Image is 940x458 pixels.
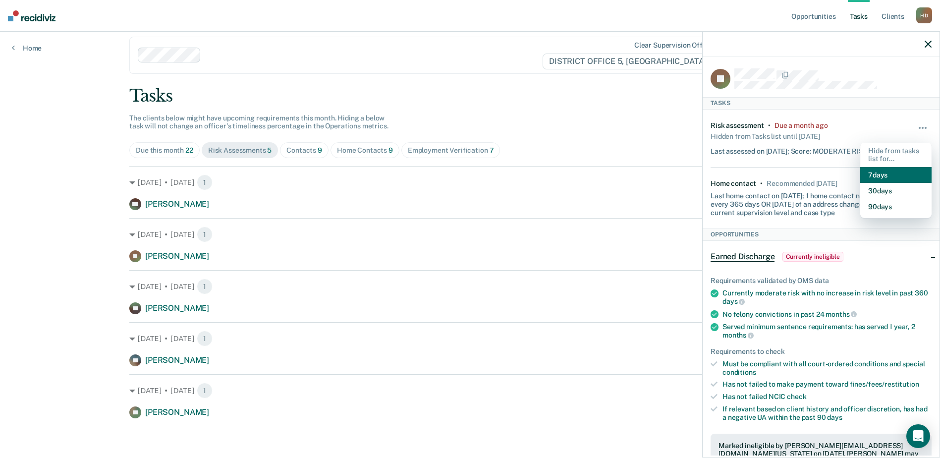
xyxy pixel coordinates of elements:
[388,146,393,154] span: 9
[711,347,932,356] div: Requirements to check
[208,146,272,155] div: Risk Assessments
[197,383,213,399] span: 1
[722,331,754,339] span: months
[145,199,209,209] span: [PERSON_NAME]
[129,227,811,242] div: [DATE] • [DATE]
[906,424,930,448] div: Open Intercom Messenger
[129,279,811,294] div: [DATE] • [DATE]
[860,199,932,215] button: 90 days
[722,289,932,306] div: Currently moderate risk with no increase in risk level in past 360
[722,323,932,340] div: Served minimum sentence requirements: has served 1 year, 2
[703,229,940,240] div: Opportunities
[145,303,209,313] span: [PERSON_NAME]
[12,44,42,53] a: Home
[827,413,842,421] span: days
[145,355,209,365] span: [PERSON_NAME]
[634,41,719,50] div: Clear supervision officers
[711,143,868,156] div: Last assessed on [DATE]; Score: MODERATE RISK
[722,360,932,377] div: Must be compliant with all court-ordered conditions and special
[711,129,820,143] div: Hidden from Tasks list until [DATE]
[860,167,932,183] button: 7 days
[860,183,932,199] button: 30 days
[916,7,932,23] div: H D
[145,407,209,417] span: [PERSON_NAME]
[129,86,811,106] div: Tasks
[711,179,756,188] div: Home contact
[722,380,932,389] div: Has not failed to make payment toward
[129,331,811,346] div: [DATE] • [DATE]
[197,331,213,346] span: 1
[722,405,932,422] div: If relevant based on client history and officer discretion, has had a negative UA within the past 90
[860,143,932,168] div: Hide from tasks list for...
[129,114,388,130] span: The clients below might have upcoming requirements this month. Hiding a below task will not chang...
[197,279,213,294] span: 1
[286,146,322,155] div: Contacts
[711,121,764,130] div: Risk assessment
[722,310,932,319] div: No felony convictions in past 24
[703,241,940,273] div: Earned DischargeCurrently ineligible
[8,10,55,21] img: Recidiviz
[722,368,756,376] span: conditions
[185,146,193,154] span: 22
[136,146,193,155] div: Due this month
[826,310,857,318] span: months
[722,297,745,305] span: days
[129,174,811,190] div: [DATE] • [DATE]
[768,121,771,130] div: •
[337,146,393,155] div: Home Contacts
[543,54,720,69] span: DISTRICT OFFICE 5, [GEOGRAPHIC_DATA]
[787,393,806,401] span: check
[774,121,828,130] div: Due a month ago
[782,252,843,262] span: Currently ineligible
[722,393,932,401] div: Has not failed NCIC
[711,188,895,217] div: Last home contact on [DATE]; 1 home contact needed every 365 days OR [DATE] of an address change ...
[408,146,494,155] div: Employment Verification
[767,179,837,188] div: Recommended in 24 days
[850,380,919,388] span: fines/fees/restitution
[711,277,932,285] div: Requirements validated by OMS data
[711,252,774,262] span: Earned Discharge
[703,97,940,109] div: Tasks
[197,174,213,190] span: 1
[318,146,322,154] span: 9
[129,383,811,399] div: [DATE] • [DATE]
[267,146,272,154] span: 5
[760,179,763,188] div: •
[145,251,209,261] span: [PERSON_NAME]
[197,227,213,242] span: 1
[490,146,494,154] span: 7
